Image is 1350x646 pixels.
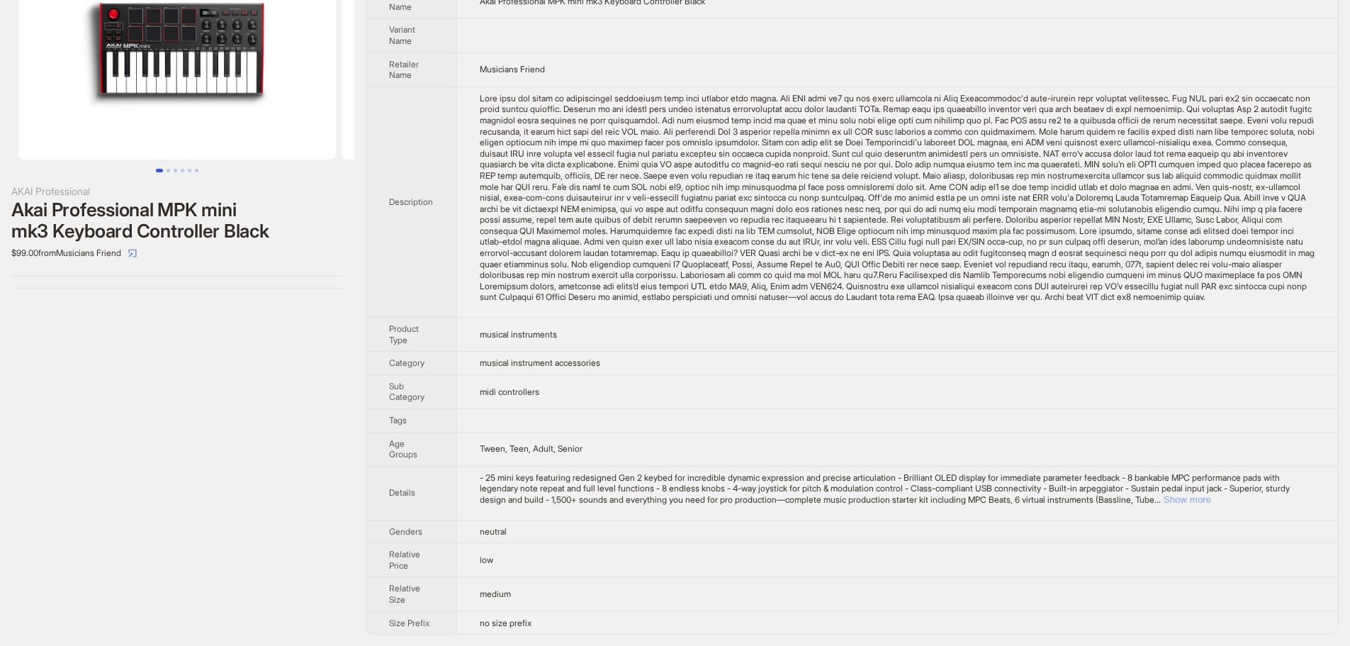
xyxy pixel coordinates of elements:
span: select [128,249,137,257]
button: Go to slide 6 [195,169,198,172]
span: Size Prefix [389,618,429,628]
div: $99.00 from Musicians Friend [11,242,343,264]
span: Relative Size [389,583,420,605]
span: Description [389,196,433,207]
button: Go to slide 1 [156,169,163,172]
span: Tween, Teen, Adult, Senior [480,443,583,454]
span: Product Type [389,323,419,345]
span: Age Groups [389,438,417,460]
span: musical instruments [480,329,557,340]
span: medium [480,589,511,599]
div: AKAI Professional [11,184,343,199]
span: Variant Name [389,24,415,46]
span: musical instrument accessories [480,357,600,368]
span: neutral [480,526,507,537]
span: Retailer Name [389,59,419,81]
span: Details [389,487,415,498]
span: midi controllers [480,386,539,397]
span: Sub Category [389,381,424,403]
div: Akai Professional MPK mini mk3 Keyboard Controller Black [11,199,343,242]
button: Go to slide 5 [188,169,191,172]
button: Go to slide 2 [167,169,170,172]
span: Category [389,357,424,368]
span: - 25 mini keys featuring redesigned Gen 2 keybed for incredible dynamic expression and precise ar... [480,472,1290,505]
span: Musicians Friend [480,64,545,74]
div: Step into the world of professional production with this amazing beat maker. The MPK mini mk3 is ... [480,93,1315,303]
span: no size prefix [480,618,531,628]
button: Go to slide 4 [181,169,184,172]
button: Go to slide 3 [174,169,177,172]
span: ... [1154,494,1161,505]
button: Expand [1164,494,1211,505]
span: low [480,555,493,565]
span: Genders [389,526,422,537]
div: - 25 mini keys featuring redesigned Gen 2 keybed for incredible dynamic expression and precise ar... [480,472,1315,506]
span: Tags [389,415,407,425]
span: Relative Price [389,549,420,571]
